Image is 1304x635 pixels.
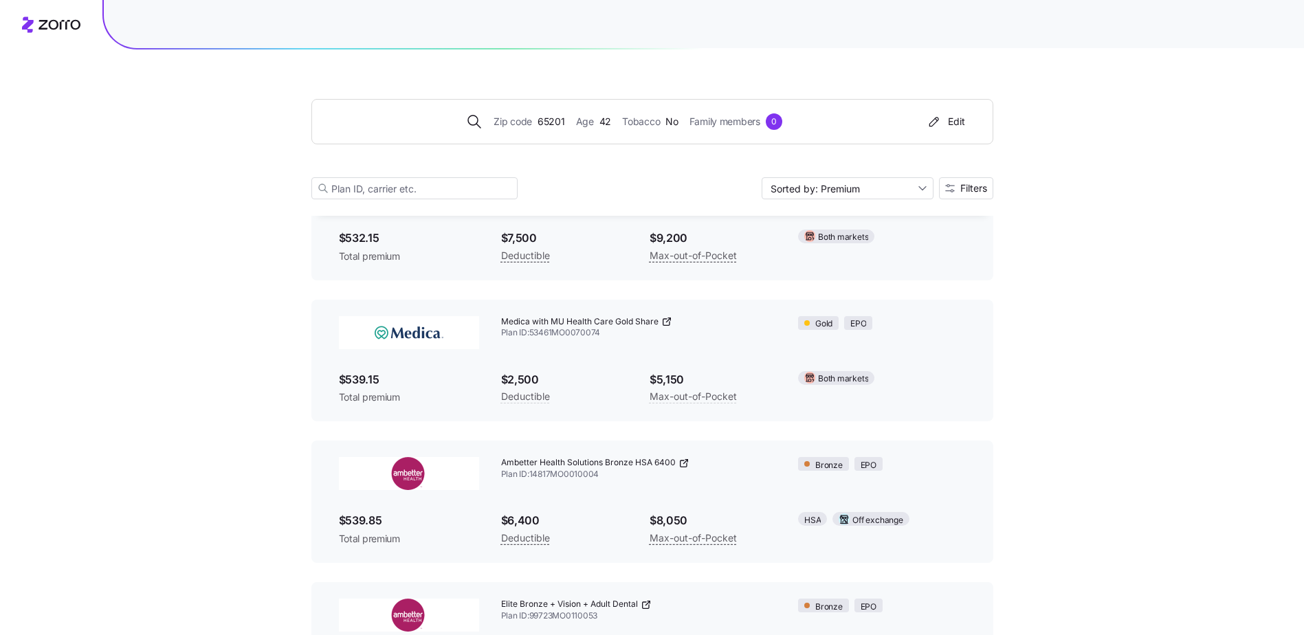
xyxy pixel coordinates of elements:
[311,177,518,199] input: Plan ID, carrier etc.
[339,371,479,388] span: $539.15
[861,459,876,472] span: EPO
[599,114,611,129] span: 42
[815,317,832,331] span: Gold
[960,183,987,193] span: Filters
[804,514,821,527] span: HSA
[766,113,782,130] div: 0
[501,316,659,328] span: Medica with MU Health Care Gold Share
[339,599,479,632] img: Ambetter
[339,230,479,247] span: $532.15
[665,114,678,129] span: No
[501,327,777,339] span: Plan ID: 53461MO0070074
[762,177,933,199] input: Sort by
[576,114,594,129] span: Age
[501,230,628,247] span: $7,500
[501,469,777,480] span: Plan ID: 14817MO0010004
[501,610,777,622] span: Plan ID: 99723MO0110053
[501,457,676,469] span: Ambetter Health Solutions Bronze HSA 6400
[650,530,737,546] span: Max-out-of-Pocket
[650,247,737,264] span: Max-out-of-Pocket
[920,111,971,133] button: Edit
[501,530,550,546] span: Deductible
[650,512,776,529] span: $8,050
[538,114,565,129] span: 65201
[339,532,479,546] span: Total premium
[861,601,876,614] span: EPO
[494,114,532,129] span: Zip code
[622,114,660,129] span: Tobacco
[818,372,868,386] span: Both markets
[818,231,868,244] span: Both markets
[939,177,993,199] button: Filters
[501,371,628,388] span: $2,500
[501,599,638,610] span: Elite Bronze + Vision + Adult Dental
[689,114,760,129] span: Family members
[501,512,628,529] span: $6,400
[852,514,903,527] span: Off exchange
[339,249,479,263] span: Total premium
[339,316,479,349] img: Medica
[501,388,550,405] span: Deductible
[650,230,776,247] span: $9,200
[650,388,737,405] span: Max-out-of-Pocket
[926,115,965,129] div: Edit
[650,371,776,388] span: $5,150
[501,247,550,264] span: Deductible
[339,457,479,490] img: Ambetter
[815,459,843,472] span: Bronze
[815,601,843,614] span: Bronze
[339,512,479,529] span: $539.85
[850,317,866,331] span: EPO
[339,390,479,404] span: Total premium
